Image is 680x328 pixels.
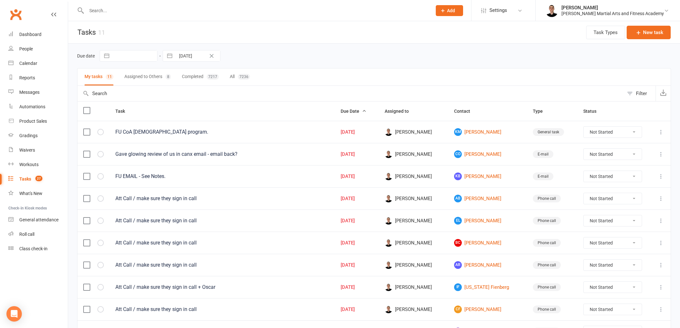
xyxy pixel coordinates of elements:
span: 27 [35,176,42,181]
span: CF [454,306,462,313]
img: Jackson Mitchell [385,217,392,225]
span: Contact [454,109,477,114]
input: Search [77,86,624,101]
span: Assigned to [385,109,416,114]
div: 11 [106,74,113,80]
span: Settings [489,3,507,18]
button: Task Types [586,26,625,39]
div: FU EMAIL - See Notes. [115,173,329,180]
button: Assigned to Others8 [124,68,171,85]
div: FU CoA [DEMOGRAPHIC_DATA] program. [115,129,329,135]
a: What's New [8,186,68,201]
a: Clubworx [8,6,24,22]
div: Gave glowing review of us in canx email - email back? [115,151,329,157]
div: Att Call / make sure they sign in call + Oscar [115,284,329,290]
span: Add [447,8,455,13]
div: [PERSON_NAME] [561,5,664,11]
span: [PERSON_NAME] [385,306,443,313]
button: Clear Date [206,52,217,60]
div: Product Sales [19,119,47,124]
div: 7236 [238,74,250,80]
span: [PERSON_NAME] [385,239,443,247]
img: Jackson Mitchell [385,239,392,247]
div: Calendar [19,61,37,66]
div: Filter [636,90,647,97]
a: IF[US_STATE] Fienberg [454,283,521,291]
div: Att Call / make sure they sign in call [115,306,329,313]
div: [DATE] [341,152,373,157]
div: [DATE] [341,240,373,246]
div: Phone call [533,239,561,247]
a: Workouts [8,157,68,172]
input: Search... [85,6,427,15]
img: Jackson Mitchell [385,261,392,269]
button: Status [583,107,604,115]
span: [PERSON_NAME] [385,195,443,202]
a: CO[PERSON_NAME] [454,150,521,158]
a: Messages [8,85,68,100]
a: AB[PERSON_NAME] [454,195,521,202]
span: [PERSON_NAME] [385,173,443,180]
a: AR[PERSON_NAME] [454,261,521,269]
img: Jackson Mitchell [385,283,392,291]
div: [DATE] [341,174,373,179]
a: Dashboard [8,27,68,42]
div: 7217 [207,74,219,80]
a: CF[PERSON_NAME] [454,306,521,313]
div: 8 [166,74,171,80]
label: Due date [77,53,95,58]
button: New task [627,26,671,39]
a: BC[PERSON_NAME] [454,239,521,247]
div: [DATE] [341,285,373,290]
a: KM[PERSON_NAME] [454,128,521,136]
span: [PERSON_NAME] [385,217,443,225]
a: EL[PERSON_NAME] [454,217,521,225]
div: Att Call / make sure they sign in call [115,195,329,202]
span: KB [454,173,462,180]
a: People [8,42,68,56]
span: Status [583,109,604,114]
span: Due Date [341,109,366,114]
a: Waivers [8,143,68,157]
div: [DATE] [341,262,373,268]
div: Messages [19,90,40,95]
button: Type [533,107,550,115]
span: [PERSON_NAME] [385,261,443,269]
button: Assigned to [385,107,416,115]
div: General attendance [19,217,58,222]
span: Type [533,109,550,114]
a: Calendar [8,56,68,71]
div: Automations [19,104,45,109]
a: Tasks 27 [8,172,68,186]
span: [PERSON_NAME] [385,150,443,158]
img: Jackson Mitchell [385,150,392,158]
div: E-mail [533,173,553,180]
button: Due Date [341,107,366,115]
div: [DATE] [341,307,373,312]
div: General task [533,128,564,136]
span: AB [454,195,462,202]
h1: Tasks [68,21,105,43]
a: Automations [8,100,68,114]
span: KM [454,128,462,136]
div: People [19,46,33,51]
div: Phone call [533,217,561,225]
button: My tasks11 [85,68,113,85]
div: Reports [19,75,35,80]
div: E-mail [533,150,553,158]
img: Jackson Mitchell [385,128,392,136]
span: EL [454,217,462,225]
div: Waivers [19,147,35,153]
div: Roll call [19,232,34,237]
span: [PERSON_NAME] [385,283,443,291]
div: Open Intercom Messenger [6,306,22,322]
div: [DATE] [341,129,373,135]
a: Reports [8,71,68,85]
img: Jackson Mitchell [385,173,392,180]
div: Phone call [533,261,561,269]
a: Roll call [8,227,68,242]
button: Add [436,5,463,16]
div: Class check-in [19,246,48,251]
span: [PERSON_NAME] [385,128,443,136]
div: Att Call / make sure they sign in call [115,217,329,224]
